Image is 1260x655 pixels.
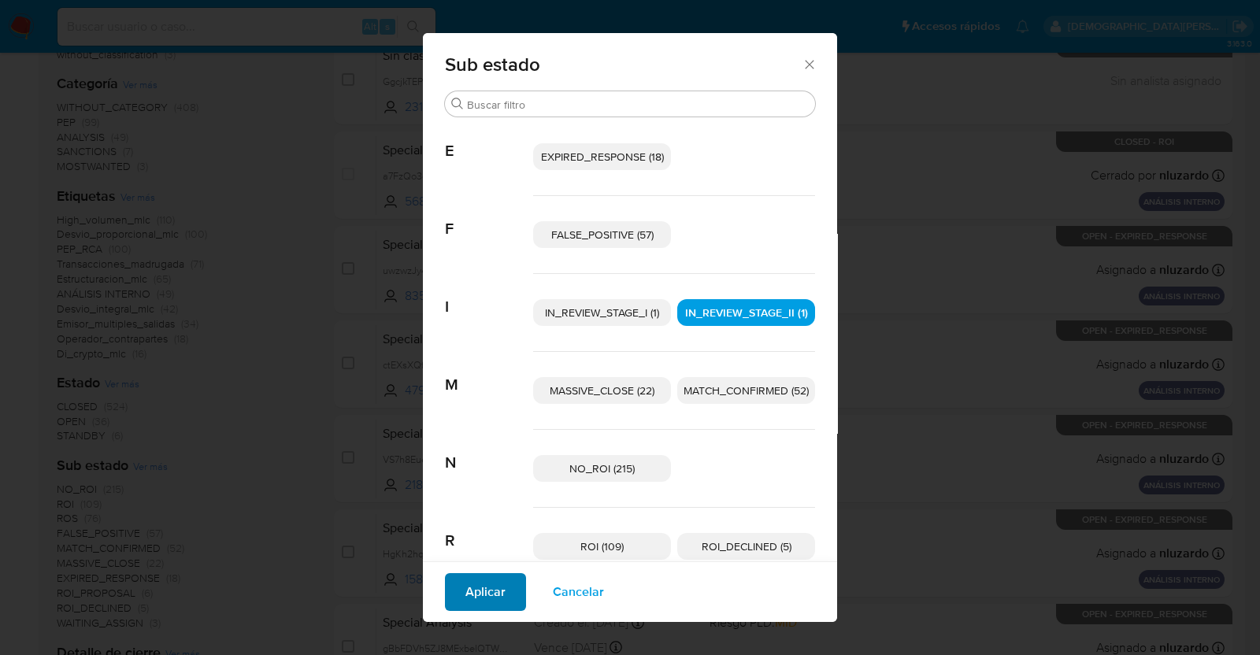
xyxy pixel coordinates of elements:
[533,377,671,404] div: MASSIVE_CLOSE (22)
[580,538,624,554] span: ROI (109)
[445,573,526,611] button: Aplicar
[445,508,533,550] span: R
[550,383,654,398] span: MASSIVE_CLOSE (22)
[684,383,809,398] span: MATCH_CONFIRMED (52)
[553,575,604,609] span: Cancelar
[533,221,671,248] div: FALSE_POSITIVE (57)
[533,455,671,482] div: NO_ROI (215)
[702,538,791,554] span: ROI_DECLINED (5)
[532,573,624,611] button: Cancelar
[451,98,464,110] button: Buscar
[569,461,635,476] span: NO_ROI (215)
[533,299,671,326] div: IN_REVIEW_STAGE_I (1)
[802,57,816,71] button: Cerrar
[467,98,809,112] input: Buscar filtro
[445,118,533,161] span: E
[685,305,808,320] span: IN_REVIEW_STAGE_II (1)
[445,352,533,394] span: M
[445,55,802,74] span: Sub estado
[677,377,815,404] div: MATCH_CONFIRMED (52)
[677,299,815,326] div: IN_REVIEW_STAGE_II (1)
[445,196,533,239] span: F
[445,430,533,472] span: N
[533,533,671,560] div: ROI (109)
[541,149,664,165] span: EXPIRED_RESPONSE (18)
[465,575,506,609] span: Aplicar
[677,533,815,560] div: ROI_DECLINED (5)
[533,143,671,170] div: EXPIRED_RESPONSE (18)
[445,274,533,316] span: I
[545,305,659,320] span: IN_REVIEW_STAGE_I (1)
[551,227,654,242] span: FALSE_POSITIVE (57)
